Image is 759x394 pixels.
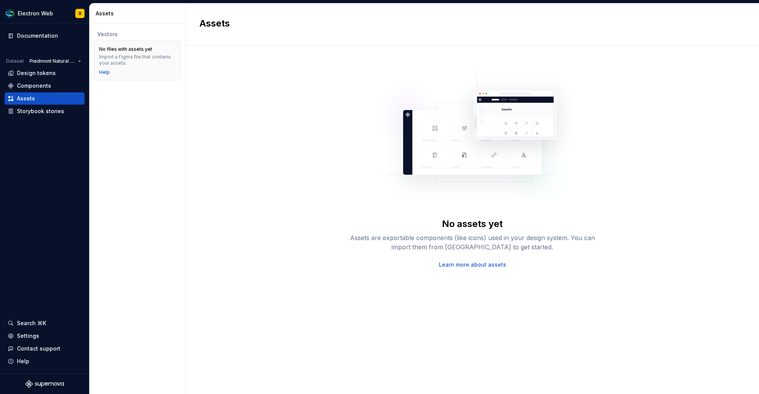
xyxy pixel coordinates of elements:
button: Search ⌘K [5,317,85,329]
div: Settings [17,332,39,340]
button: Contact support [5,342,85,355]
a: Documentation [5,30,85,42]
a: Components [5,80,85,92]
a: Settings [5,330,85,342]
h2: Assets [199,17,736,30]
div: Contact support [17,345,60,352]
button: Electron WebB [2,5,88,22]
a: Storybook stories [5,105,85,117]
div: Components [17,82,51,90]
div: Help [17,357,29,365]
div: Assets are exportable components (like icons) used in your design system. You can import them fro... [349,233,595,252]
div: No files with assets yet [99,46,152,52]
button: Piedmont Natural Gas [26,56,85,67]
div: Design tokens [17,69,56,77]
div: Search ⌘K [17,319,46,327]
div: Assets [17,95,35,102]
img: f6f21888-ac52-4431-a6ea-009a12e2bf23.png [5,9,15,18]
div: Import a Figma file that contains your assets. [99,54,176,66]
a: Assets [5,92,85,105]
a: Learn more about assets [439,261,506,269]
div: Storybook stories [17,107,64,115]
button: Help [5,355,85,367]
a: Design tokens [5,67,85,79]
div: Documentation [17,32,58,40]
svg: Supernova Logo [25,380,64,388]
div: B [79,10,81,17]
a: Help [99,69,110,75]
div: Vectors [97,30,178,38]
span: Piedmont Natural Gas [30,58,75,64]
div: No assets yet [442,218,503,230]
div: Assets [96,10,182,17]
div: Dataset [6,58,24,64]
div: Electron Web [18,10,53,17]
